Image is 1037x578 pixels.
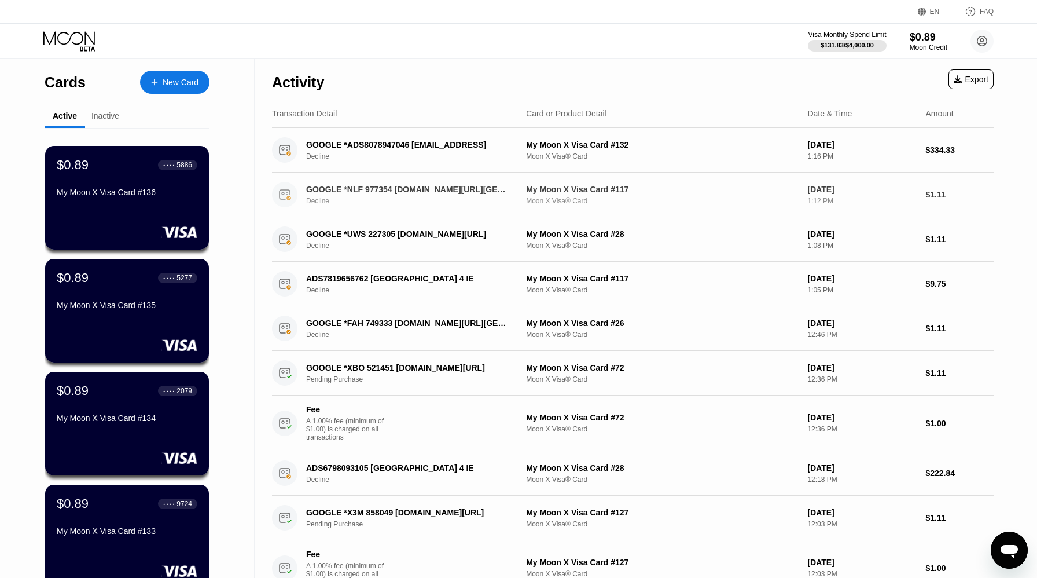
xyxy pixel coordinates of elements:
div: $0.89● ● ● ●5277My Moon X Visa Card #135 [45,259,209,363]
div: Decline [306,197,527,205]
div: 12:36 PM [807,375,916,383]
div: [DATE] [807,274,916,283]
div: $1.11 [925,190,994,199]
div: Pending Purchase [306,520,527,528]
div: $0.89 [57,496,89,511]
iframe: Кнопка, открывающая окно обмена сообщениями; идет разговор [991,532,1028,569]
div: New Card [163,78,198,87]
div: ADS7819656762 [GEOGRAPHIC_DATA] 4 IEDeclineMy Moon X Visa Card #117Moon X Visa® Card[DATE]1:05 PM... [272,262,994,306]
div: My Moon X Visa Card #117 [526,274,798,283]
div: Moon X Visa® Card [526,425,798,433]
div: My Moon X Visa Card #127 [526,558,798,567]
div: Moon Credit [910,43,947,52]
div: ADS7819656762 [GEOGRAPHIC_DATA] 4 IE [306,274,511,283]
div: GOOGLE *ADS8078947046 [EMAIL_ADDRESS] [306,140,511,149]
div: Inactive [91,111,119,120]
div: GOOGLE *X3M 858049 [DOMAIN_NAME][URL] [306,508,511,517]
div: [DATE] [807,319,916,328]
div: 2079 [176,387,192,395]
div: My Moon X Visa Card #26 [526,319,798,328]
div: My Moon X Visa Card #28 [526,229,798,239]
div: ● ● ● ● [163,163,175,167]
div: $1.11 [925,513,994,522]
div: 1:16 PM [807,152,916,160]
div: Decline [306,152,527,160]
div: 1:08 PM [807,242,916,250]
div: $0.89● ● ● ●5886My Moon X Visa Card #136 [45,146,209,250]
div: [DATE] [807,185,916,194]
div: [DATE] [807,413,916,422]
div: Fee [306,405,387,414]
div: [DATE] [807,508,916,517]
div: Moon X Visa® Card [526,331,798,339]
div: [DATE] [807,229,916,239]
div: 12:03 PM [807,520,916,528]
div: FeeA 1.00% fee (minimum of $1.00) is charged on all transactionsMy Moon X Visa Card #72Moon X Vis... [272,396,994,451]
div: $222.84 [925,469,994,478]
div: My Moon X Visa Card #132 [526,140,798,149]
div: GOOGLE *NLF 977354 [DOMAIN_NAME][URL][GEOGRAPHIC_DATA] [306,185,511,194]
div: ● ● ● ● [163,276,175,280]
div: $1.11 [925,368,994,378]
div: $9.75 [925,279,994,288]
div: My Moon X Visa Card #134 [57,414,197,423]
div: [DATE] [807,558,916,567]
div: 12:46 PM [807,331,916,339]
div: Activity [272,74,324,91]
div: Moon X Visa® Card [526,475,798,484]
div: My Moon X Visa Card #28 [526,463,798,473]
div: Card or Product Detail [526,109,606,118]
div: Moon X Visa® Card [526,570,798,578]
div: 12:36 PM [807,425,916,433]
div: $1.11 [925,324,994,333]
div: Export [948,69,994,89]
div: ADS6798093105 [GEOGRAPHIC_DATA] 4 IEDeclineMy Moon X Visa Card #28Moon X Visa® Card[DATE]12:18 PM... [272,451,994,496]
div: [DATE] [807,463,916,473]
div: My Moon X Visa Card #133 [57,526,197,536]
div: $0.89● ● ● ●2079My Moon X Visa Card #134 [45,372,209,475]
div: $0.89 [910,31,947,43]
div: 9724 [176,500,192,508]
div: $0.89 [57,270,89,286]
div: $1.00 [925,564,994,573]
div: Active [53,111,77,120]
div: Visa Monthly Spend Limit$131.83/$4,000.00 [808,31,886,52]
div: Decline [306,475,527,484]
div: Moon X Visa® Card [526,152,798,160]
div: Export [954,75,988,84]
div: [DATE] [807,363,916,372]
div: My Moon X Visa Card #136 [57,188,197,197]
div: GOOGLE *ADS8078947046 [EMAIL_ADDRESS]DeclineMy Moon X Visa Card #132Moon X Visa® Card[DATE]1:16 P... [272,128,994,173]
div: Cards [45,74,86,91]
div: 5277 [176,274,192,282]
div: Moon X Visa® Card [526,286,798,294]
div: [DATE] [807,140,916,149]
div: A 1.00% fee (minimum of $1.00) is charged on all transactions [306,417,393,441]
div: 1:12 PM [807,197,916,205]
div: ● ● ● ● [163,389,175,393]
div: EN [918,6,953,17]
div: Moon X Visa® Card [526,197,798,205]
div: $1.11 [925,235,994,244]
div: Moon X Visa® Card [526,242,798,250]
div: $0.89Moon Credit [910,31,947,52]
div: GOOGLE *X3M 858049 [DOMAIN_NAME][URL]Pending PurchaseMy Moon X Visa Card #127Moon X Visa® Card[DA... [272,496,994,540]
div: Fee [306,550,387,559]
div: Moon X Visa® Card [526,520,798,528]
div: 1:05 PM [807,286,916,294]
div: Decline [306,286,527,294]
div: $334.33 [925,145,994,155]
div: GOOGLE *UWS 227305 [DOMAIN_NAME][URL]DeclineMy Moon X Visa Card #28Moon X Visa® Card[DATE]1:08 PM... [272,217,994,262]
div: $131.83 / $4,000.00 [821,42,874,49]
div: GOOGLE *XBO 521451 [DOMAIN_NAME][URL]Pending PurchaseMy Moon X Visa Card #72Moon X Visa® Card[DAT... [272,351,994,396]
div: My Moon X Visa Card #72 [526,413,798,422]
div: GOOGLE *FAH 749333 [DOMAIN_NAME][URL][GEOGRAPHIC_DATA] [306,319,511,328]
div: Moon X Visa® Card [526,375,798,383]
div: 5886 [176,161,192,169]
div: My Moon X Visa Card #127 [526,508,798,517]
div: Decline [306,331,527,339]
div: Date & Time [807,109,852,118]
div: GOOGLE *FAH 749333 [DOMAIN_NAME][URL][GEOGRAPHIC_DATA]DeclineMy Moon X Visa Card #26Moon X Visa® ... [272,306,994,351]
